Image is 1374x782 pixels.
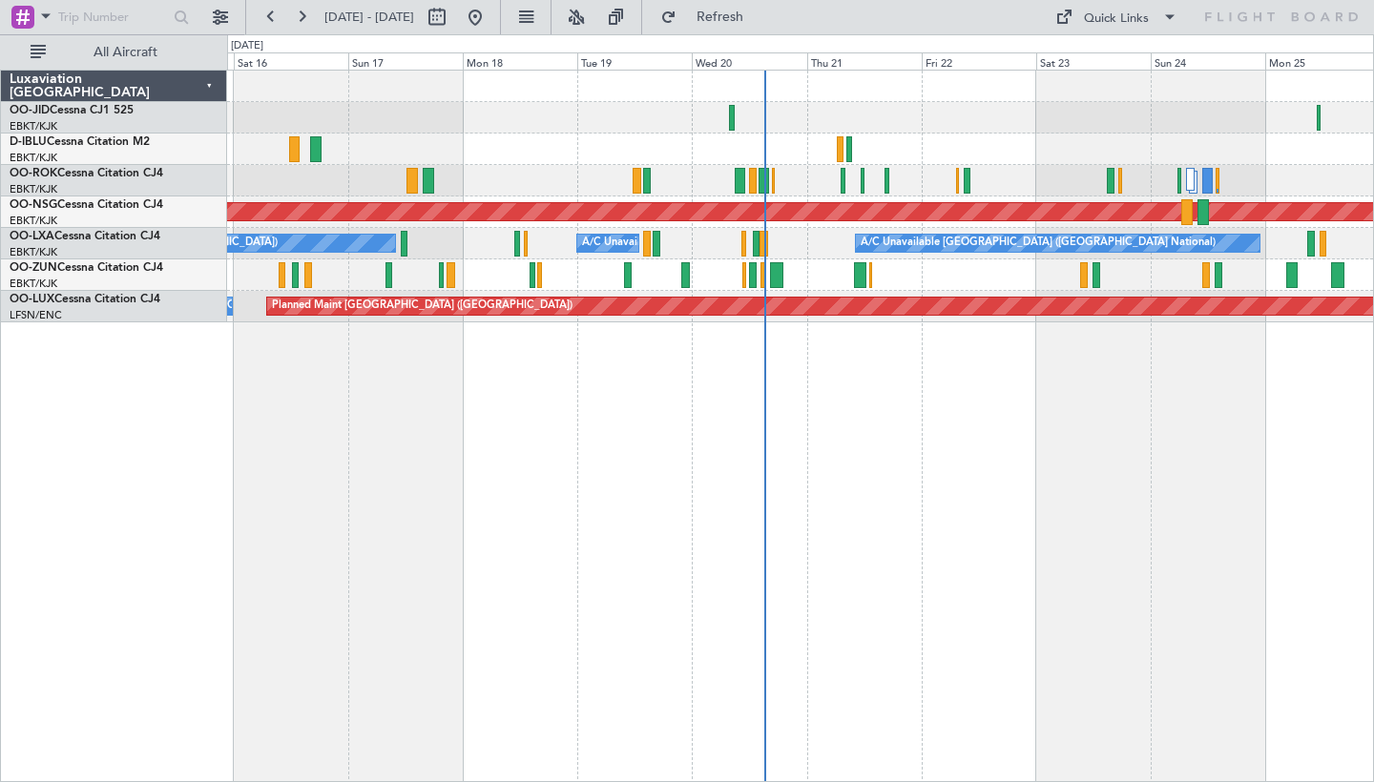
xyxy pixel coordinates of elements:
div: Wed 20 [692,52,806,70]
div: Sun 17 [348,52,463,70]
div: Mon 18 [463,52,577,70]
button: Refresh [652,2,766,32]
span: D-IBLU [10,136,47,148]
div: Thu 21 [807,52,922,70]
div: Quick Links [1084,10,1149,29]
a: EBKT/KJK [10,214,57,228]
div: Sun 24 [1151,52,1265,70]
span: Refresh [680,10,760,24]
span: OO-LXA [10,231,54,242]
button: Quick Links [1046,2,1187,32]
span: All Aircraft [50,46,201,59]
div: A/C Unavailable [GEOGRAPHIC_DATA] ([GEOGRAPHIC_DATA] National) [861,229,1216,257]
a: OO-NSGCessna Citation CJ4 [10,199,163,211]
a: EBKT/KJK [10,119,57,134]
a: LFSN/ENC [10,308,62,322]
span: OO-ZUN [10,262,57,274]
a: EBKT/KJK [10,151,57,165]
div: Planned Maint [GEOGRAPHIC_DATA] ([GEOGRAPHIC_DATA]) [272,292,572,320]
a: EBKT/KJK [10,277,57,291]
button: All Aircraft [21,37,207,68]
div: Sat 23 [1036,52,1151,70]
div: [DATE] [231,38,263,54]
a: OO-LXACessna Citation CJ4 [10,231,160,242]
div: A/C Unavailable [GEOGRAPHIC_DATA] ([GEOGRAPHIC_DATA] National) [582,229,937,257]
a: EBKT/KJK [10,182,57,196]
a: D-IBLUCessna Citation M2 [10,136,150,148]
span: OO-NSG [10,199,57,211]
a: OO-JIDCessna CJ1 525 [10,105,134,116]
div: Sat 16 [234,52,348,70]
a: EBKT/KJK [10,245,57,259]
span: [DATE] - [DATE] [324,9,414,26]
a: OO-ROKCessna Citation CJ4 [10,168,163,179]
div: Fri 22 [922,52,1036,70]
div: Tue 19 [577,52,692,70]
span: OO-ROK [10,168,57,179]
a: OO-ZUNCessna Citation CJ4 [10,262,163,274]
input: Trip Number [58,3,168,31]
span: OO-LUX [10,294,54,305]
span: OO-JID [10,105,50,116]
a: OO-LUXCessna Citation CJ4 [10,294,160,305]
